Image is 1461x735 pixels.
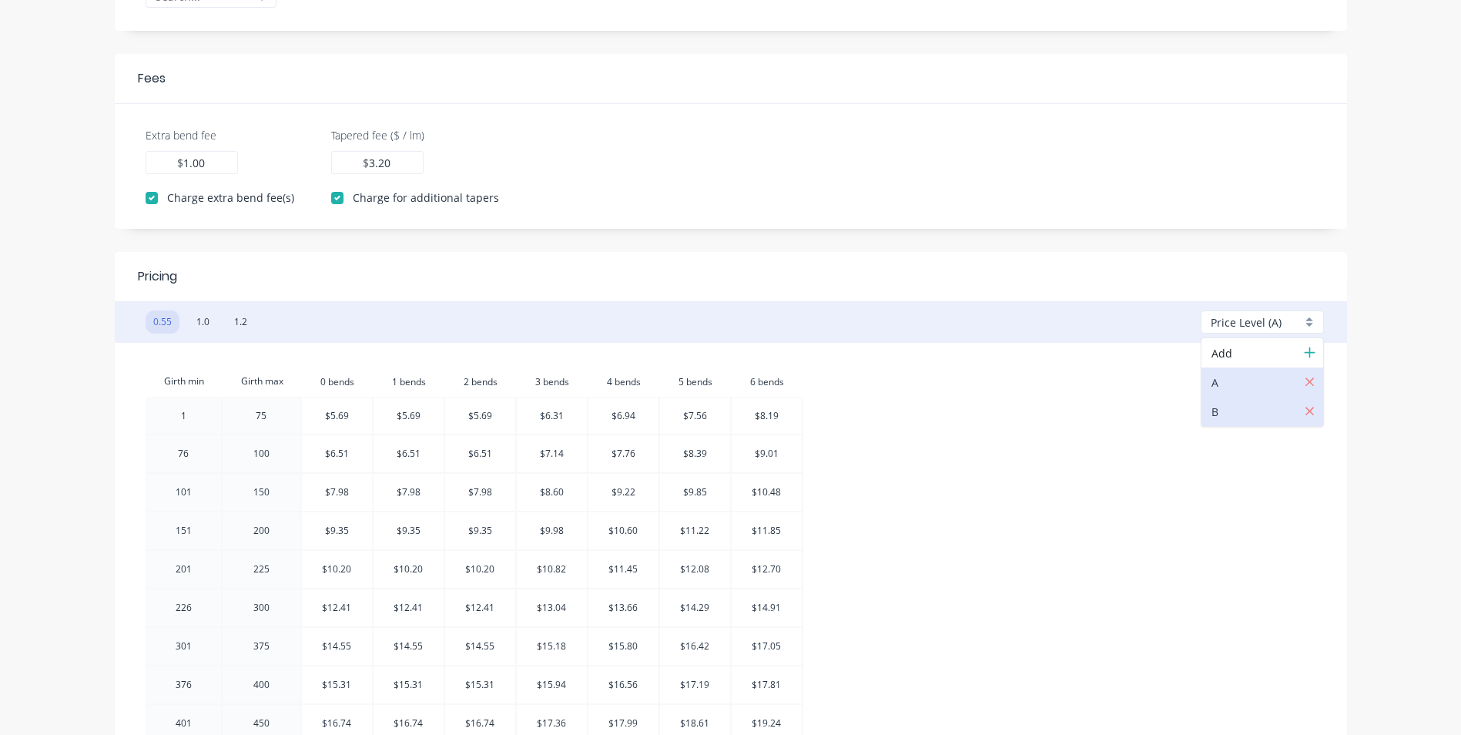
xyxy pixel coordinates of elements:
[353,190,499,206] label: Charge for additional tapers
[392,366,427,397] input: ?
[189,310,217,334] button: 1.0
[146,551,803,589] tr: 201225$10.20$10.20$10.20$10.82$11.45$12.08$12.70
[320,366,355,397] input: ?
[146,474,803,512] tr: 101150$7.98$7.98$7.98$8.60$9.22$9.85$10.48
[146,435,803,474] tr: 76100$6.51$6.51$6.51$7.14$7.76$8.39$9.01
[1211,314,1282,331] span: Price Level (A)
[167,190,294,206] label: Charge extra bend fee(s)
[138,69,166,88] div: Fees
[679,366,713,397] input: ?
[750,366,785,397] input: ?
[369,155,392,171] input: 0.00
[138,267,177,286] div: Pricing
[146,666,803,705] tr: 376400$15.31$15.31$15.31$15.94$16.56$17.19$17.81
[146,589,803,628] tr: 226300$12.41$12.41$12.41$13.04$13.66$14.29$14.91
[331,127,424,143] label: Tapered fee ($ / lm)
[146,127,216,143] label: Extra bend fee
[607,366,642,397] input: ?
[146,628,803,666] tr: 301375$14.55$14.55$14.55$15.18$15.80$16.42$17.05
[226,310,255,334] button: 1.2
[146,310,179,334] button: 0.55
[177,155,183,171] label: $
[535,366,570,397] input: ?
[363,155,369,171] label: $
[464,366,498,397] input: ?
[146,512,803,551] tr: 151200$9.35$9.35$9.35$9.98$10.60$11.22$11.85
[183,155,206,171] input: 0.00
[146,397,803,435] tr: 175$5.69$5.69$5.69$6.31$6.94$7.56$8.19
